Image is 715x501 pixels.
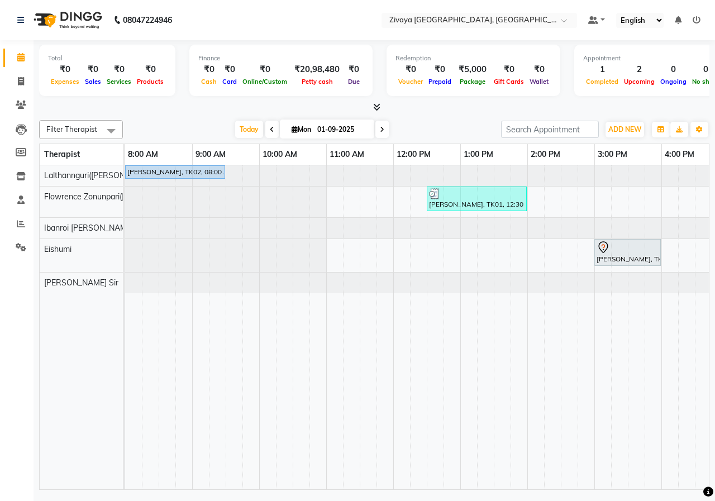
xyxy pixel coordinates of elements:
[608,125,641,133] span: ADD NEW
[44,278,118,288] span: [PERSON_NAME] Sir
[344,63,364,76] div: ₹0
[426,78,454,85] span: Prepaid
[395,78,426,85] span: Voucher
[240,78,290,85] span: Online/Custom
[662,146,697,163] a: 4:00 PM
[290,63,344,76] div: ₹20,98,480
[82,78,104,85] span: Sales
[583,78,621,85] span: Completed
[44,149,80,159] span: Therapist
[595,146,630,163] a: 3:00 PM
[220,78,240,85] span: Card
[220,63,240,76] div: ₹0
[123,4,172,36] b: 08047224946
[491,63,527,76] div: ₹0
[125,146,161,163] a: 8:00 AM
[314,121,370,138] input: 2025-09-01
[46,125,97,133] span: Filter Therapist
[327,146,367,163] a: 11:00 AM
[48,78,82,85] span: Expenses
[44,192,187,202] span: Flowrence Zonunpari([PERSON_NAME])
[198,54,364,63] div: Finance
[28,4,105,36] img: logo
[395,54,551,63] div: Redemption
[198,63,220,76] div: ₹0
[426,63,454,76] div: ₹0
[621,63,657,76] div: 2
[595,241,660,264] div: [PERSON_NAME], TK03, 03:00 PM-04:00 PM, Javanese Pampering - 60 Mins
[501,121,599,138] input: Search Appointment
[104,63,134,76] div: ₹0
[527,78,551,85] span: Wallet
[428,188,526,209] div: [PERSON_NAME], TK01, 12:30 PM-02:00 PM, Javanese Pampering - 90 Mins
[454,63,491,76] div: ₹5,000
[126,167,224,177] div: [PERSON_NAME], TK02, 08:00 AM-09:30 AM, Javanese Pampering - 90 Mins
[134,63,166,76] div: ₹0
[457,78,488,85] span: Package
[44,223,134,233] span: Ibanroi [PERSON_NAME]
[240,63,290,76] div: ₹0
[657,78,689,85] span: Ongoing
[299,78,336,85] span: Petty cash
[44,244,71,254] span: Eishumi
[82,63,104,76] div: ₹0
[48,54,166,63] div: Total
[134,78,166,85] span: Products
[235,121,263,138] span: Today
[44,170,156,180] span: Lalthannguri([PERSON_NAME])
[260,146,300,163] a: 10:00 AM
[345,78,363,85] span: Due
[461,146,496,163] a: 1:00 PM
[527,63,551,76] div: ₹0
[583,63,621,76] div: 1
[395,63,426,76] div: ₹0
[104,78,134,85] span: Services
[198,78,220,85] span: Cash
[394,146,433,163] a: 12:00 PM
[621,78,657,85] span: Upcoming
[48,63,82,76] div: ₹0
[528,146,563,163] a: 2:00 PM
[606,122,644,137] button: ADD NEW
[289,125,314,133] span: Mon
[193,146,228,163] a: 9:00 AM
[491,78,527,85] span: Gift Cards
[657,63,689,76] div: 0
